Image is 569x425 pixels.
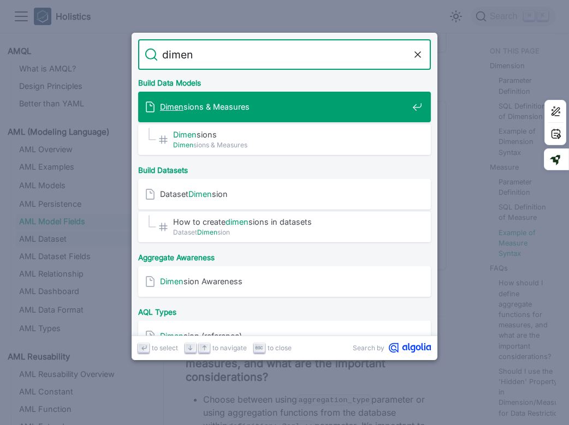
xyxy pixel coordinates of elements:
mark: Dimen [188,189,212,199]
a: Search byAlgolia [353,343,431,353]
button: Clear the query [411,48,424,61]
mark: Dimen [173,141,193,149]
svg: Algolia [389,343,431,353]
a: Dimension (reference) [138,321,431,351]
span: sions & Measures [173,140,408,150]
mark: Dimen [160,102,183,111]
a: DatasetDimension [138,179,431,209]
span: Dataset sion [160,189,408,199]
mark: Dimen [160,277,183,286]
a: How to createdimensions in datasets​DatasetDimension [138,212,431,242]
input: Search docs [158,39,411,70]
a: Dimensions​Dimensions & Measures [138,124,431,155]
span: Dataset sion [173,227,408,237]
div: AQL Types [136,299,433,321]
div: Build Data Models [136,70,433,92]
div: Aggregate Awareness [136,244,433,266]
span: to navigate [212,343,247,353]
div: Build Datasets [136,157,433,179]
span: sions​ [173,129,408,140]
mark: Dimen [173,130,197,139]
span: sion (reference) [160,331,408,341]
mark: Dimen [197,228,217,236]
span: sions & Measures [160,101,408,112]
span: How to create sions in datasets​ [173,217,408,227]
a: Dimension Awareness [138,266,431,297]
span: to close [268,343,292,353]
span: Search by [353,343,384,353]
svg: Enter key [140,344,148,352]
svg: Arrow up [200,344,209,352]
mark: Dimen [160,331,183,340]
a: Dimensions & Measures [138,92,431,122]
span: sion Awareness [160,276,408,286]
svg: Arrow down [186,344,194,352]
span: to select [152,343,178,353]
mark: dimen [226,217,248,226]
svg: Escape key [255,344,263,352]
